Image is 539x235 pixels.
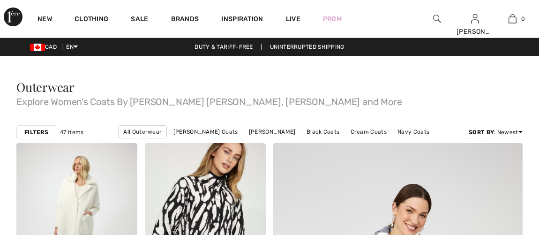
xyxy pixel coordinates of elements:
[244,126,300,138] a: [PERSON_NAME]
[279,138,320,151] a: Long Coats
[469,129,494,136] strong: Sort By
[75,15,108,25] a: Clothing
[323,14,342,24] a: Prom
[471,13,479,24] img: My Info
[16,79,75,95] span: Outerwear
[37,15,52,25] a: New
[4,8,22,26] img: 1ère Avenue
[30,44,45,51] img: Canadian Dollar
[457,27,494,37] div: [PERSON_NAME]
[118,125,167,138] a: All Outerwear
[494,13,532,24] a: 0
[471,14,479,23] a: Sign In
[66,44,78,50] span: EN
[30,44,60,50] span: CAD
[24,128,48,136] strong: Filters
[393,126,434,138] a: Navy Coats
[469,128,523,136] div: : Newest
[509,13,517,24] img: My Bag
[302,126,344,138] a: Black Coats
[221,15,263,25] span: Inspiration
[433,13,441,24] img: search the website
[169,126,243,138] a: [PERSON_NAME] Coats
[232,138,278,151] a: Puffer Coats
[286,14,300,24] a: Live
[131,15,148,25] a: Sale
[171,15,199,25] a: Brands
[16,93,523,106] span: Explore Women's Coats By [PERSON_NAME] [PERSON_NAME], [PERSON_NAME] and More
[346,126,391,138] a: Cream Coats
[521,15,525,23] span: 0
[60,128,83,136] span: 47 items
